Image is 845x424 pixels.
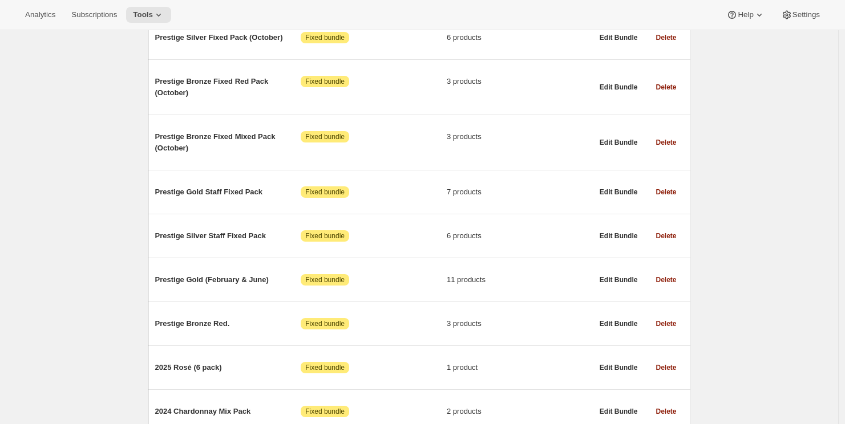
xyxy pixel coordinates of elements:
[593,316,645,332] button: Edit Bundle
[447,274,593,286] span: 11 products
[656,33,676,42] span: Delete
[447,32,593,43] span: 6 products
[447,131,593,142] span: 3 products
[649,316,683,332] button: Delete
[155,318,301,329] span: Prestige Bronze Red.
[649,228,683,244] button: Delete
[155,186,301,198] span: Prestige Gold Staff Fixed Pack
[593,272,645,288] button: Edit Bundle
[593,134,645,150] button: Edit Bundle
[656,407,676,416] span: Delete
[305,77,345,86] span: Fixed bundle
[774,7,827,23] button: Settings
[649,184,683,200] button: Delete
[126,7,171,23] button: Tools
[656,231,676,240] span: Delete
[155,274,301,286] span: Prestige Gold (February & June)
[593,184,645,200] button: Edit Bundle
[305,363,345,372] span: Fixed bundle
[593,79,645,95] button: Edit Bundle
[600,407,638,416] span: Edit Bundle
[656,275,676,284] span: Delete
[719,7,771,23] button: Help
[133,10,153,19] span: Tools
[649,272,683,288] button: Delete
[649,360,683,376] button: Delete
[447,406,593,417] span: 2 products
[447,318,593,329] span: 3 products
[600,363,638,372] span: Edit Bundle
[64,7,124,23] button: Subscriptions
[305,187,345,197] span: Fixed bundle
[593,30,645,46] button: Edit Bundle
[649,134,683,150] button: Delete
[600,187,638,197] span: Edit Bundle
[656,83,676,92] span: Delete
[649,79,683,95] button: Delete
[600,319,638,328] span: Edit Bundle
[25,10,55,19] span: Analytics
[738,10,753,19] span: Help
[305,407,345,416] span: Fixed bundle
[305,33,345,42] span: Fixed bundle
[593,403,645,419] button: Edit Bundle
[305,275,345,284] span: Fixed bundle
[656,187,676,197] span: Delete
[649,403,683,419] button: Delete
[447,186,593,198] span: 7 products
[593,360,645,376] button: Edit Bundle
[656,319,676,328] span: Delete
[447,362,593,373] span: 1 product
[305,231,345,240] span: Fixed bundle
[155,131,301,154] span: Prestige Bronze Fixed Mixed Pack (October)
[600,83,638,92] span: Edit Bundle
[793,10,820,19] span: Settings
[71,10,117,19] span: Subscriptions
[600,138,638,147] span: Edit Bundle
[155,362,301,373] span: 2025 Rosé (6 pack)
[305,132,345,141] span: Fixed bundle
[600,275,638,284] span: Edit Bundle
[600,33,638,42] span: Edit Bundle
[656,363,676,372] span: Delete
[155,32,301,43] span: Prestige Silver Fixed Pack (October)
[593,228,645,244] button: Edit Bundle
[155,230,301,242] span: Prestige Silver Staff Fixed Pack
[18,7,62,23] button: Analytics
[155,76,301,99] span: Prestige Bronze Fixed Red Pack (October)
[600,231,638,240] span: Edit Bundle
[155,406,301,417] span: 2024 Chardonnay Mix Pack
[649,30,683,46] button: Delete
[447,76,593,87] span: 3 products
[305,319,345,328] span: Fixed bundle
[656,138,676,147] span: Delete
[447,230,593,242] span: 6 products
